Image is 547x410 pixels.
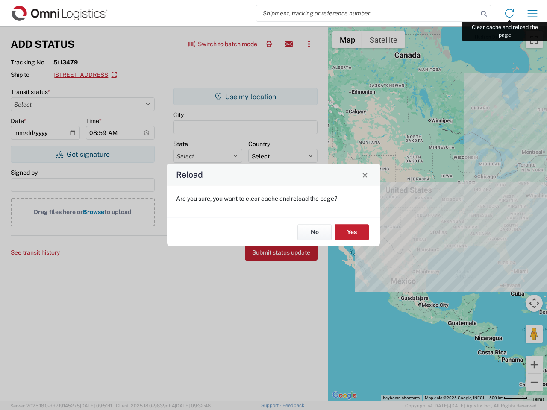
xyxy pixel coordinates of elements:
button: No [297,224,332,240]
h4: Reload [176,169,203,181]
p: Are you sure, you want to clear cache and reload the page? [176,195,371,202]
button: Close [359,169,371,181]
button: Yes [335,224,369,240]
input: Shipment, tracking or reference number [256,5,478,21]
